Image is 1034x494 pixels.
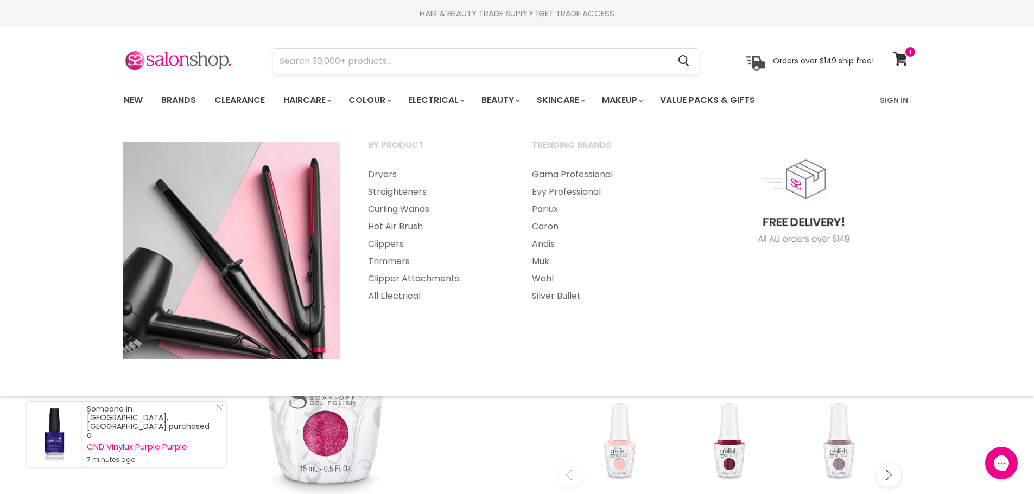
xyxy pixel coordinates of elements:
[873,89,915,112] a: Sign In
[518,183,680,201] a: Evy Professional
[217,405,223,411] svg: Close Icon
[110,85,924,116] nav: Main
[518,166,680,305] ul: Main menu
[518,201,680,218] a: Parlux
[354,201,516,218] a: Curling Wands
[518,270,680,287] a: Wahl
[116,89,151,112] a: New
[529,89,592,112] a: Skincare
[354,166,516,305] ul: Main menu
[773,56,874,66] p: Orders over $149 ship free!
[275,89,338,112] a: Haircare
[27,402,81,467] a: Visit product page
[274,49,670,74] input: Search
[110,8,924,19] div: HAIR & BEAUTY TRADE SUPPLY |
[594,89,650,112] a: Makeup
[518,218,680,235] a: Caron
[518,137,680,164] a: Trending Brands
[354,287,516,305] a: All Electrical
[153,89,204,112] a: Brands
[354,253,516,270] a: Trimmers
[354,270,516,287] a: Clipper Attachments
[87,405,215,464] div: Someone in [GEOGRAPHIC_DATA], [GEOGRAPHIC_DATA] purchased a
[354,183,516,201] a: Straighteners
[652,89,763,112] a: Value Packs & Gifts
[354,218,516,235] a: Hot Air Brush
[980,443,1023,483] iframe: Gorgias live chat messenger
[206,89,273,112] a: Clearance
[354,166,516,183] a: Dryers
[354,235,516,253] a: Clippers
[116,85,819,116] ul: Main menu
[670,49,699,74] button: Search
[354,137,516,164] a: By Product
[518,166,680,183] a: Gama Professional
[87,455,215,464] small: 7 minutes ago
[274,48,699,74] form: Product
[340,89,398,112] a: Colour
[87,442,215,451] a: CND Vinylux Purple Purple
[400,89,471,112] a: Electrical
[518,253,680,270] a: Muk
[518,287,680,305] a: Silver Bullet
[473,89,526,112] a: Beauty
[212,405,223,415] a: Close Notification
[538,8,614,19] a: GET TRADE ACCESS
[518,235,680,253] a: Andis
